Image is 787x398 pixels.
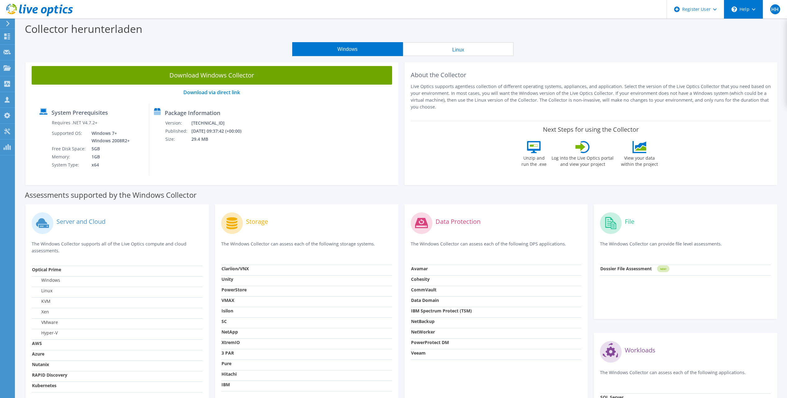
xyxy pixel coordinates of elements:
strong: Veeam [411,350,426,356]
td: 1GB [87,153,131,161]
strong: CommVault [411,287,436,293]
svg: \n [731,7,737,12]
p: Live Optics supports agentless collection of different operating systems, appliances, and applica... [411,83,771,110]
label: Server and Cloud [56,219,105,225]
td: System Type: [51,161,87,169]
td: [DATE] 09:37:42 (+00:00) [191,127,249,135]
strong: Pure [221,360,231,366]
label: Package Information [165,110,220,116]
strong: Optical Prime [32,267,61,272]
strong: RAPID Discovery [32,372,67,378]
label: Unzip and run the .exe [520,153,548,167]
strong: IBM [221,382,230,387]
strong: Hitachi [221,371,237,377]
td: Size: [165,135,191,143]
strong: Clariion/VNX [221,266,249,272]
strong: VMAX [221,297,234,303]
label: View your data within the project [617,153,662,167]
label: Hyper-V [32,330,58,336]
td: [TECHNICAL_ID] [191,119,249,127]
label: Next Steps for using the Collector [543,126,639,133]
label: VMware [32,319,58,325]
label: Linux [32,288,52,294]
strong: XtremIO [221,339,240,345]
strong: 3 PAR [221,350,234,356]
label: Data Protection [436,219,481,225]
strong: Dossier File Assessment [600,266,652,272]
label: Requires .NET V4.7.2+ [52,120,97,126]
strong: Avamar [411,266,428,272]
td: x64 [87,161,131,169]
strong: PowerProtect DM [411,339,449,345]
label: Storage [246,219,268,225]
label: System Prerequisites [51,109,108,116]
label: KVM [32,298,51,304]
p: The Windows Collector can assess each of the following applications. [600,369,771,382]
strong: PowerStore [221,287,247,293]
a: Download via direct link [183,89,240,96]
strong: Azure [32,351,44,357]
strong: NetApp [221,329,238,335]
td: Published: [165,127,191,135]
label: File [625,219,634,225]
strong: Cohesity [411,276,430,282]
p: The Windows Collector supports all of the Live Optics compute and cloud assessments. [32,241,203,254]
tspan: NEW! [660,267,666,271]
button: Linux [403,42,514,56]
td: Windows 7+ Windows 2008R2+ [87,129,131,145]
button: Windows [292,42,403,56]
p: The Windows Collector can provide file level assessments. [600,241,771,253]
label: Log into the Live Optics portal and view your project [551,153,614,167]
strong: AWS [32,340,42,346]
label: Workloads [625,347,655,353]
td: 5GB [87,145,131,153]
td: Version: [165,119,191,127]
td: 29.4 MB [191,135,249,143]
p: The Windows Collector can assess each of the following storage systems. [221,241,392,253]
strong: IBM Spectrum Protect (TSM) [411,308,472,314]
strong: Nutanix [32,361,49,367]
strong: SC [221,318,227,324]
label: Xen [32,309,49,315]
p: The Windows Collector can assess each of the following DPS applications. [411,241,582,253]
td: Free Disk Space: [51,145,87,153]
strong: Isilon [221,308,233,314]
label: Windows [32,277,60,283]
strong: Kubernetes [32,383,56,388]
h2: About the Collector [411,71,771,79]
strong: NetWorker [411,329,435,335]
strong: Unity [221,276,233,282]
td: Memory: [51,153,87,161]
label: Assessments supported by the Windows Collector [25,192,197,198]
strong: NetBackup [411,318,435,324]
label: Collector herunterladen [25,22,142,36]
a: Download Windows Collector [32,66,392,85]
strong: Data Domain [411,297,439,303]
td: Supported OS: [51,129,87,145]
span: HH [770,4,780,14]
